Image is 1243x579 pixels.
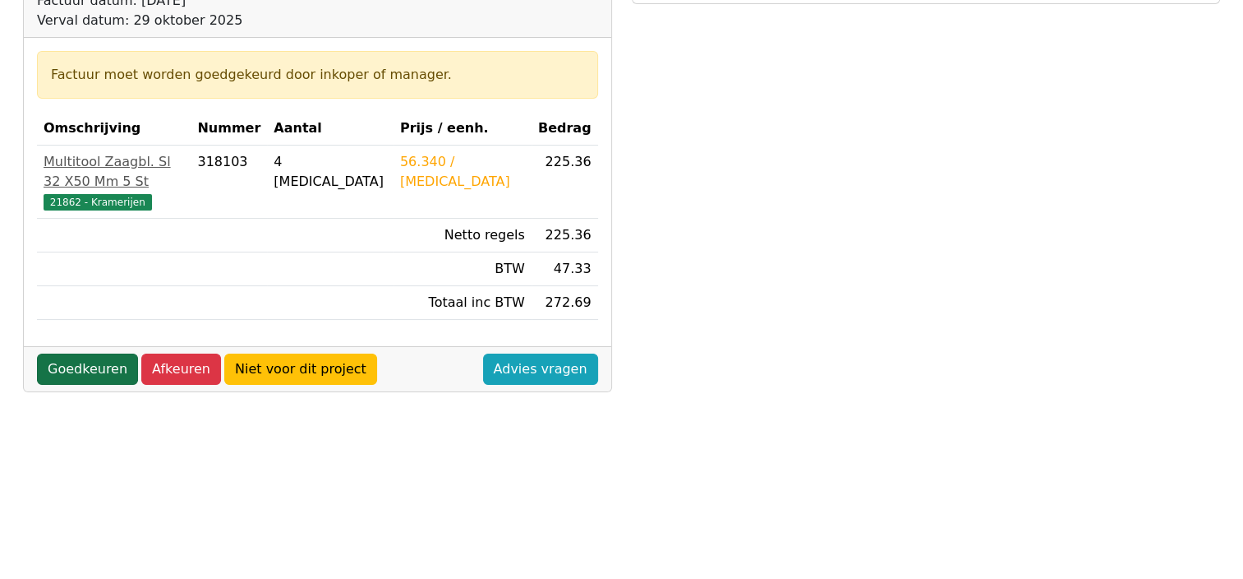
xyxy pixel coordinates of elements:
a: Afkeuren [141,354,221,385]
td: Netto regels [394,219,532,252]
a: Advies vragen [483,354,598,385]
td: 225.36 [532,219,598,252]
div: Multitool Zaagbl. Sl 32 X50 Mm 5 St [44,152,184,192]
th: Aantal [267,112,394,146]
div: Factuur moet worden goedgekeurd door inkoper of manager. [51,65,584,85]
div: Verval datum: 29 oktober 2025 [37,11,404,30]
th: Omschrijving [37,112,191,146]
td: BTW [394,252,532,286]
th: Bedrag [532,112,598,146]
a: Multitool Zaagbl. Sl 32 X50 Mm 5 St21862 - Kramerijen [44,152,184,211]
td: 225.36 [532,146,598,219]
div: 4 [MEDICAL_DATA] [274,152,387,192]
th: Prijs / eenh. [394,112,532,146]
td: Totaal inc BTW [394,286,532,320]
span: 21862 - Kramerijen [44,194,152,211]
th: Nummer [191,112,267,146]
td: 272.69 [532,286,598,320]
td: 318103 [191,146,267,219]
a: Niet voor dit project [224,354,377,385]
div: 56.340 / [MEDICAL_DATA] [400,152,525,192]
td: 47.33 [532,252,598,286]
a: Goedkeuren [37,354,138,385]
